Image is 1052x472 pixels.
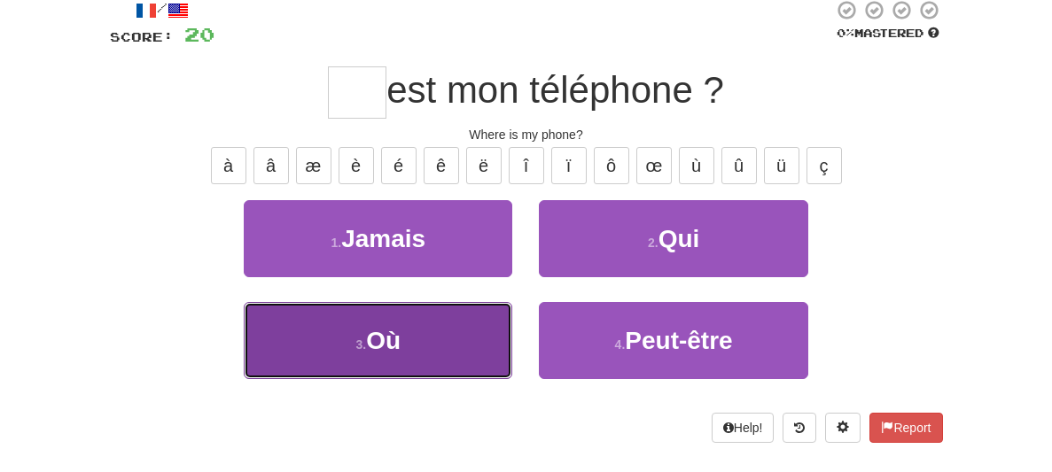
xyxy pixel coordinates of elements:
[110,126,943,143] div: Where is my phone?
[211,147,246,184] button: à
[331,236,341,250] small: 1 .
[625,327,732,354] span: Peut-être
[594,147,629,184] button: ô
[386,69,724,111] span: est mon téléphone ?
[615,337,626,352] small: 4 .
[366,327,401,354] span: Où
[636,147,672,184] button: œ
[296,147,331,184] button: æ
[110,29,174,44] span: Score:
[244,200,512,277] button: 1.Jamais
[712,413,775,443] button: Help!
[341,225,425,252] span: Jamais
[539,302,807,379] button: 4.Peut-être
[339,147,374,184] button: è
[679,147,714,184] button: ù
[424,147,459,184] button: ê
[837,26,854,40] span: 0 %
[658,225,700,252] span: Qui
[648,236,658,250] small: 2 .
[381,147,417,184] button: é
[551,147,587,184] button: ï
[764,147,799,184] button: ü
[807,147,842,184] button: ç
[356,337,367,352] small: 3 .
[244,302,512,379] button: 3.Où
[509,147,544,184] button: î
[721,147,757,184] button: û
[184,23,214,45] span: 20
[466,147,502,184] button: ë
[869,413,942,443] button: Report
[783,413,816,443] button: Round history (alt+y)
[833,26,943,42] div: Mastered
[253,147,289,184] button: â
[539,200,807,277] button: 2.Qui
